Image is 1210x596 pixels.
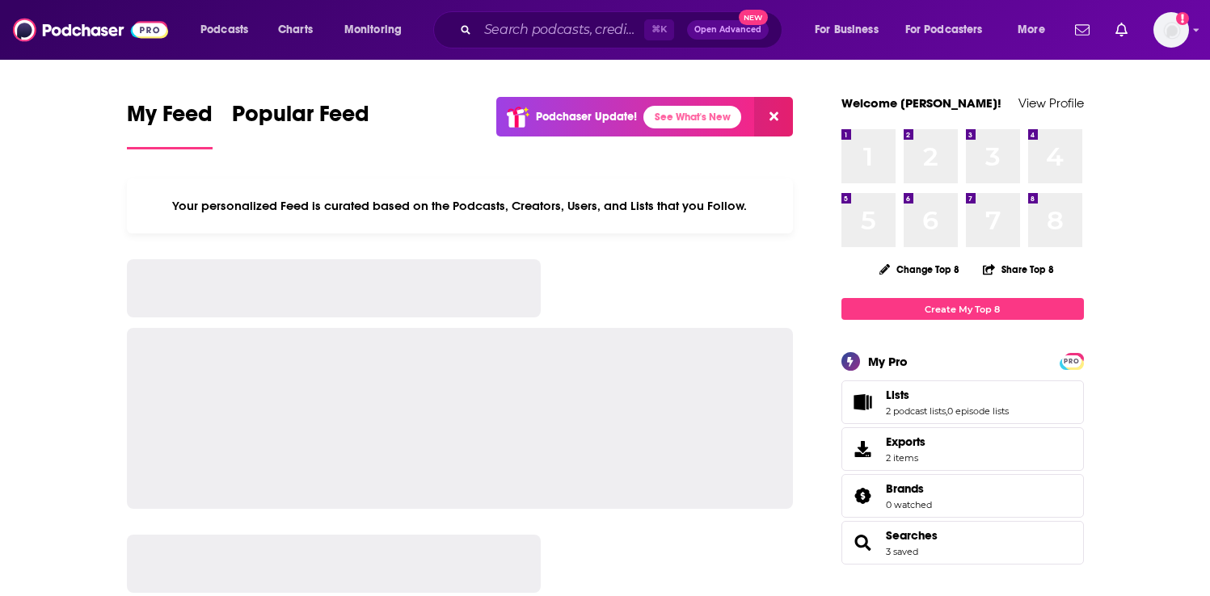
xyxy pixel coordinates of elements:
a: 2 podcast lists [886,405,946,417]
a: Show notifications dropdown [1109,16,1134,44]
span: Lists [886,388,909,402]
button: open menu [803,17,899,43]
span: ⌘ K [644,19,674,40]
button: open menu [189,17,269,43]
button: open menu [1006,17,1065,43]
a: Exports [841,427,1084,471]
a: Searches [847,531,879,554]
span: , [946,405,947,417]
span: Exports [886,434,925,449]
a: Popular Feed [232,100,369,149]
input: Search podcasts, credits, & more... [478,17,644,43]
span: PRO [1062,355,1081,367]
span: Open Advanced [694,26,761,34]
span: For Podcasters [905,19,983,41]
button: Show profile menu [1153,12,1189,48]
span: Monitoring [344,19,402,41]
span: For Business [815,19,879,41]
span: Popular Feed [232,100,369,137]
span: Podcasts [200,19,248,41]
div: Your personalized Feed is curated based on the Podcasts, Creators, Users, and Lists that you Follow. [127,178,794,233]
span: Charts [278,19,313,41]
span: Exports [847,438,879,460]
span: Brands [841,474,1084,518]
button: Change Top 8 [870,259,970,279]
a: Charts [268,17,323,43]
span: New [739,10,768,25]
button: Open AdvancedNew [687,20,769,40]
button: open menu [333,17,423,43]
div: Search podcasts, credits, & more... [449,11,798,48]
a: 0 episode lists [947,405,1009,417]
div: My Pro [868,354,908,369]
a: Create My Top 8 [841,298,1084,320]
span: My Feed [127,100,213,137]
a: Lists [847,391,879,413]
img: User Profile [1153,12,1189,48]
a: 0 watched [886,499,932,510]
button: open menu [895,17,1006,43]
a: See What's New [643,106,741,128]
a: Lists [886,388,1009,402]
button: Share Top 8 [982,254,1055,285]
span: 2 items [886,452,925,464]
a: 3 saved [886,546,918,557]
a: Searches [886,528,938,543]
a: Welcome [PERSON_NAME]! [841,95,1001,111]
span: Lists [841,380,1084,424]
a: PRO [1062,355,1081,367]
img: Podchaser - Follow, Share and Rate Podcasts [13,15,168,45]
a: Brands [886,481,932,496]
a: View Profile [1018,95,1084,111]
a: My Feed [127,100,213,149]
span: Logged in as ellerylsmith123 [1153,12,1189,48]
a: Brands [847,485,879,507]
span: Searches [841,521,1084,565]
p: Podchaser Update! [536,110,637,124]
svg: Add a profile image [1176,12,1189,25]
span: More [1018,19,1045,41]
span: Brands [886,481,924,496]
a: Show notifications dropdown [1069,16,1096,44]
